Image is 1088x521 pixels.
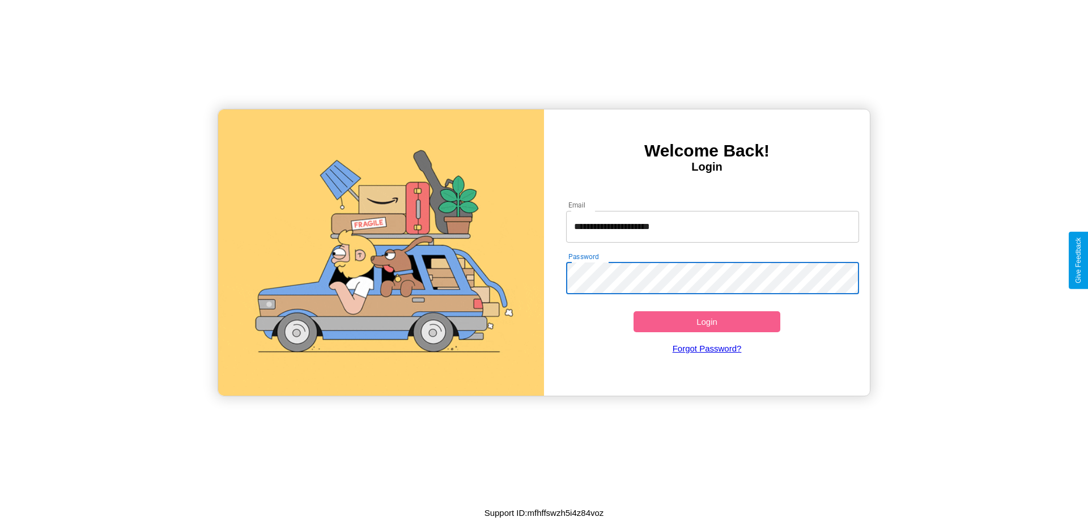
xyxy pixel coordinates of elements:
div: Give Feedback [1074,238,1082,283]
label: Email [568,200,586,210]
img: gif [218,109,544,396]
label: Password [568,252,598,261]
h4: Login [544,160,870,173]
h3: Welcome Back! [544,141,870,160]
p: Support ID: mfhffswzh5i4z84voz [484,505,604,520]
button: Login [634,311,780,332]
a: Forgot Password? [560,332,854,365]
